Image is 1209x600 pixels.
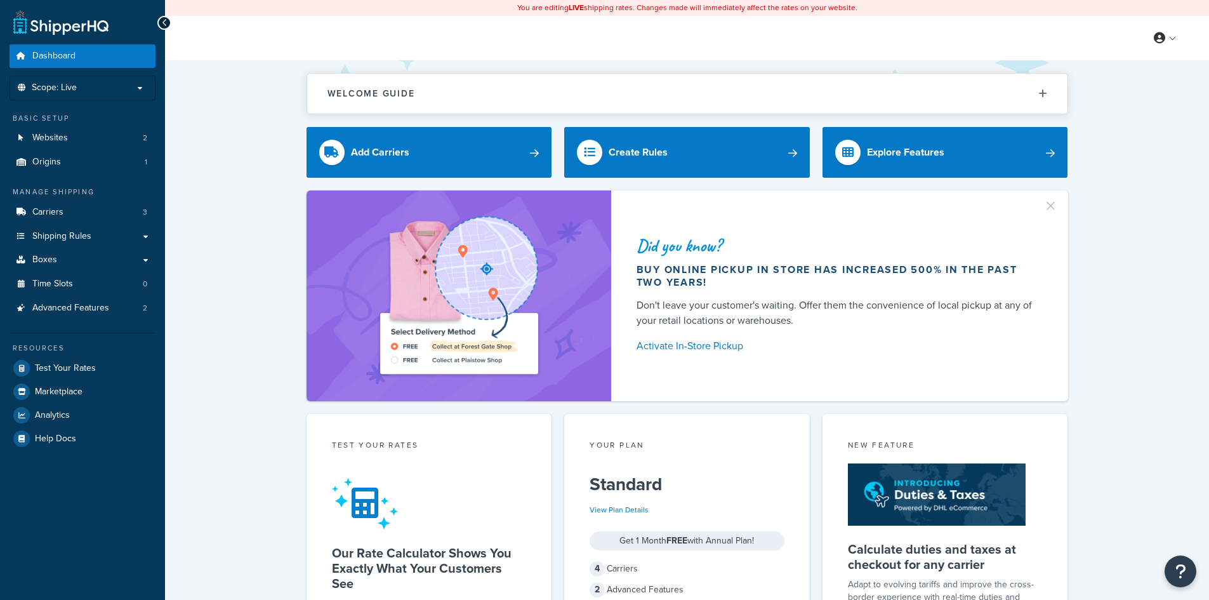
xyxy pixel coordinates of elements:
[35,387,83,397] span: Marketplace
[10,272,155,296] a: Time Slots0
[10,113,155,124] div: Basic Setup
[32,207,63,218] span: Carriers
[867,143,944,161] div: Explore Features
[564,127,810,178] a: Create Rules
[32,83,77,93] span: Scope: Live
[590,439,784,454] div: Your Plan
[351,143,409,161] div: Add Carriers
[332,439,527,454] div: Test your rates
[307,74,1067,114] button: Welcome Guide
[10,150,155,174] li: Origins
[590,474,784,495] h5: Standard
[143,303,147,314] span: 2
[1165,556,1196,587] button: Open Resource Center
[10,201,155,224] a: Carriers3
[848,439,1043,454] div: New Feature
[35,410,70,421] span: Analytics
[609,143,668,161] div: Create Rules
[666,534,687,547] strong: FREE
[590,581,784,599] div: Advanced Features
[327,89,415,98] h2: Welcome Guide
[344,210,574,382] img: ad-shirt-map-b0359fc47e01cab431d101c4b569394f6a03f54285957d908178d52f29eb9668.png
[10,380,155,403] a: Marketplace
[10,201,155,224] li: Carriers
[637,237,1038,255] div: Did you know?
[35,434,76,444] span: Help Docs
[590,560,784,578] div: Carriers
[10,248,155,272] a: Boxes
[10,150,155,174] a: Origins1
[143,207,147,218] span: 3
[332,545,527,591] h5: Our Rate Calculator Shows You Exactly What Your Customers See
[637,263,1038,289] div: Buy online pickup in store has increased 500% in the past two years!
[10,297,155,320] li: Advanced Features
[590,504,649,516] a: View Plan Details
[32,51,76,62] span: Dashboard
[35,363,96,374] span: Test Your Rates
[10,343,155,354] div: Resources
[32,303,109,314] span: Advanced Features
[590,531,784,550] div: Get 1 Month with Annual Plan!
[10,357,155,380] a: Test Your Rates
[10,297,155,320] a: Advanced Features2
[32,279,73,290] span: Time Slots
[10,225,155,248] a: Shipping Rules
[590,561,605,577] span: 4
[32,157,61,168] span: Origins
[10,404,155,427] a: Analytics
[10,44,155,68] a: Dashboard
[32,255,57,265] span: Boxes
[32,133,68,143] span: Websites
[143,133,147,143] span: 2
[143,279,147,290] span: 0
[10,272,155,296] li: Time Slots
[637,337,1038,355] a: Activate In-Store Pickup
[848,542,1043,572] h5: Calculate duties and taxes at checkout for any carrier
[637,298,1038,328] div: Don't leave your customer's waiting. Offer them the convenience of local pickup at any of your re...
[307,127,552,178] a: Add Carriers
[569,2,584,13] b: LIVE
[10,187,155,197] div: Manage Shipping
[823,127,1068,178] a: Explore Features
[10,427,155,450] a: Help Docs
[10,126,155,150] li: Websites
[10,126,155,150] a: Websites2
[145,157,147,168] span: 1
[32,231,91,242] span: Shipping Rules
[590,582,605,597] span: 2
